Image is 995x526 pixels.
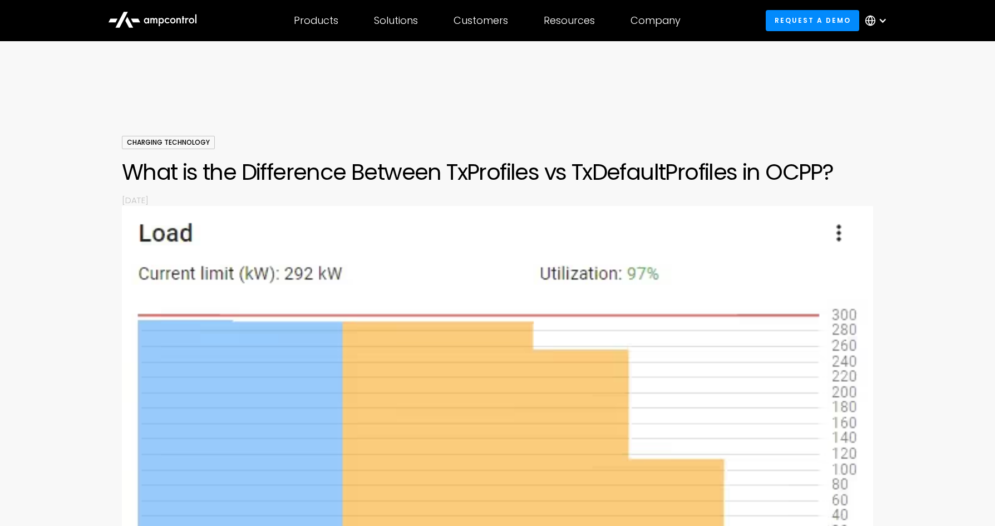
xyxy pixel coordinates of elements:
div: Company [631,14,681,27]
div: Customers [454,14,508,27]
div: Solutions [374,14,418,27]
div: Resources [544,14,595,27]
div: Products [294,14,338,27]
a: Request a demo [766,10,859,31]
h1: What is the Difference Between TxProfiles vs TxDefaultProfiles in OCPP? [122,159,873,185]
div: Charging Technology [122,136,215,149]
p: [DATE] [122,194,873,206]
